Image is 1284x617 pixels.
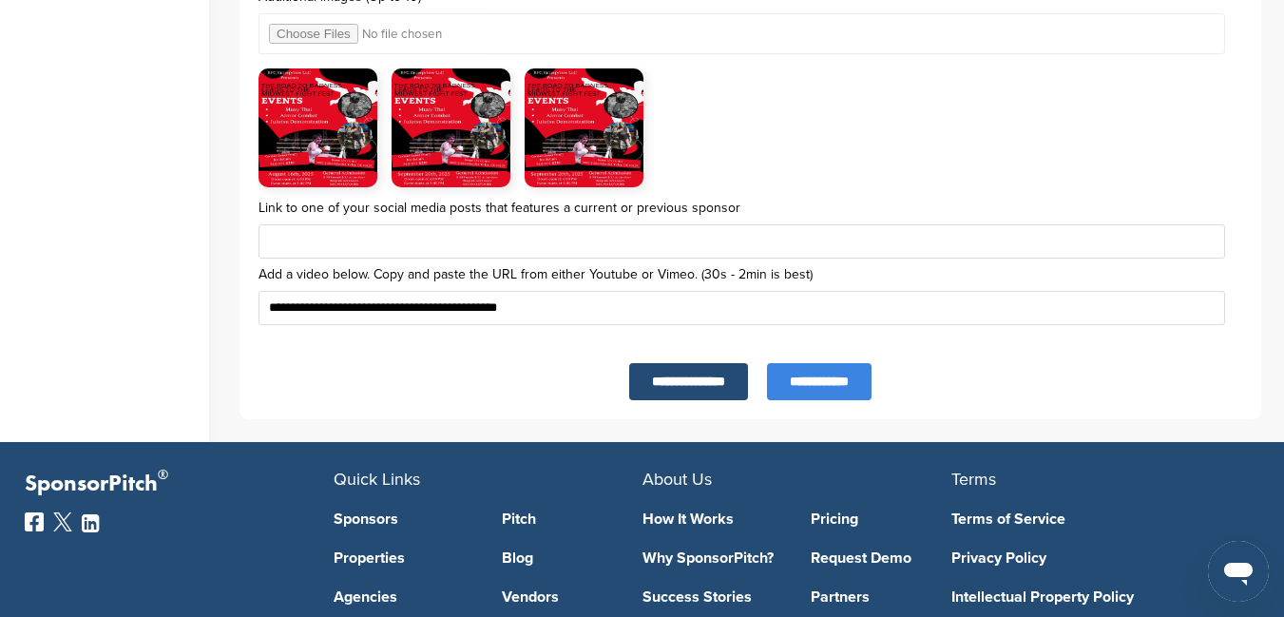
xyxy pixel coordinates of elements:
[334,589,474,605] a: Agencies
[334,469,420,490] span: Quick Links
[951,589,1232,605] a: Intellectual Property Policy
[392,68,510,187] img: Additional Attachment
[502,511,642,527] a: Pitch
[525,68,643,187] img: Additional Attachment
[334,511,474,527] a: Sponsors
[642,589,783,605] a: Success Stories
[502,589,642,605] a: Vendors
[642,511,783,527] a: How It Works
[259,202,1242,215] label: Link to one of your social media posts that features a current or previous sponsor
[53,512,72,531] img: Twitter
[502,550,642,566] a: Blog
[811,511,951,527] a: Pricing
[951,469,996,490] span: Terms
[951,550,1232,566] a: Privacy Policy
[642,469,712,490] span: About Us
[1208,541,1269,602] iframe: Button to launch messaging window
[642,550,783,566] a: Why SponsorPitch?
[259,268,1242,281] label: Add a video below. Copy and paste the URL from either Youtube or Vimeo. (30s - 2min is best)
[158,463,168,487] span: ®
[811,550,951,566] a: Request Demo
[334,550,474,566] a: Properties
[951,511,1232,527] a: Terms of Service
[25,512,44,531] img: Facebook
[259,68,377,187] img: Additional Attachment
[25,471,334,498] p: SponsorPitch
[811,589,951,605] a: Partners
